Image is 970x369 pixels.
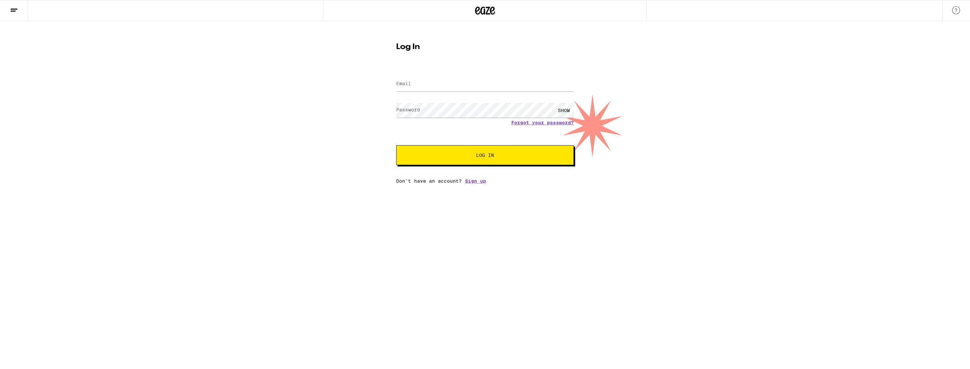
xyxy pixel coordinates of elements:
input: Email [396,77,574,92]
h1: Log In [396,43,574,51]
div: SHOW [554,103,574,118]
a: Forgot your password? [511,120,574,125]
button: Log In [396,145,574,165]
a: Sign up [465,178,486,184]
span: Log In [476,153,494,157]
div: Don't have an account? [396,178,574,184]
label: Email [396,81,411,86]
label: Password [396,107,420,112]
